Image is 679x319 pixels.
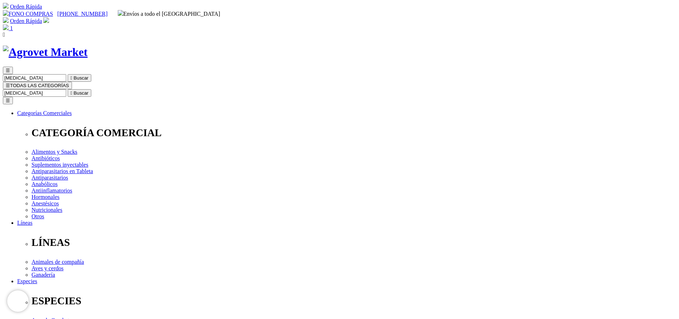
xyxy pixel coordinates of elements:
[3,10,9,16] img: phone.svg
[31,181,58,187] a: Anabólicos
[31,175,68,181] a: Antiparasitarios
[6,68,10,73] span: ☰
[68,89,91,97] button:  Buscar
[74,75,88,81] span: Buscar
[31,187,72,194] a: Antiinflamatorios
[71,75,72,81] i: 
[31,295,676,307] p: ESPECIES
[31,213,44,219] a: Otros
[31,237,676,248] p: LÍNEAS
[31,200,59,206] a: Anestésicos
[118,10,123,16] img: delivery-truck.svg
[3,89,66,97] input: Buscar
[6,83,10,88] span: ☰
[31,149,77,155] a: Alimentos y Snacks
[3,46,88,59] img: Agrovet Market
[43,18,49,24] a: Acceda a su cuenta de cliente
[10,18,42,24] a: Orden Rápida
[3,82,72,89] button: ☰TODAS LAS CATEGORÍAS
[17,278,37,284] a: Especies
[3,32,5,38] i: 
[74,90,88,96] span: Buscar
[31,207,62,213] a: Nutricionales
[3,11,53,17] a: FONO COMPRAS
[3,67,13,74] button: ☰
[31,272,55,278] a: Ganadería
[31,155,60,161] a: Antibióticos
[17,220,33,226] a: Líneas
[3,3,9,9] img: shopping-cart.svg
[7,290,29,312] iframe: Brevo live chat
[43,17,49,23] img: user.svg
[3,25,13,31] a: 1
[31,162,88,168] a: Suplementos inyectables
[3,24,9,30] img: shopping-bag.svg
[10,4,42,10] a: Orden Rápida
[3,74,66,82] input: Buscar
[31,259,84,265] a: Animales de compañía
[118,11,220,17] span: Envíos a todo el [GEOGRAPHIC_DATA]
[68,74,91,82] button:  Buscar
[71,90,72,96] i: 
[3,17,9,23] img: shopping-cart.svg
[3,97,13,104] button: ☰
[31,168,93,174] a: Antiparasitarios en Tableta
[10,25,13,31] span: 1
[57,11,107,17] a: [PHONE_NUMBER]
[31,265,63,271] a: Aves y cerdos
[17,110,72,116] a: Categorías Comerciales
[31,127,676,139] p: CATEGORÍA COMERCIAL
[31,194,59,200] a: Hormonales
